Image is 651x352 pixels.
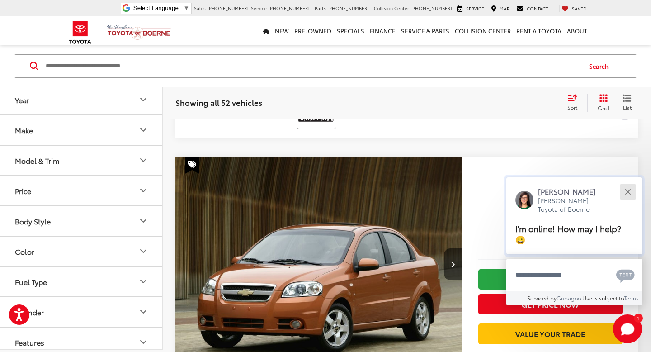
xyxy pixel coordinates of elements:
a: Pre-Owned [292,16,334,45]
img: Toyota [63,18,97,47]
a: Terms [624,294,639,302]
button: MakeMake [0,115,163,145]
a: Collision Center [452,16,514,45]
div: Price [15,186,31,195]
a: Value Your Trade [478,323,623,344]
button: Search [580,55,622,77]
span: Contact [527,5,548,12]
span: Collision Center [374,5,409,11]
span: Showing all 52 vehicles [175,97,262,108]
button: CylinderCylinder [0,297,163,327]
button: Grid View [587,94,616,112]
button: Fuel TypeFuel Type [0,267,163,296]
a: Check Availability [478,269,623,290]
a: Home [260,16,272,45]
button: PricePrice [0,176,163,205]
span: [PHONE_NUMBER] [410,5,452,11]
input: Search by Make, Model, or Keyword [45,55,580,77]
svg: Start Chat [613,314,642,343]
span: ▼ [184,5,189,11]
p: [PERSON_NAME] Toyota of Boerne [538,196,605,214]
textarea: Type your message [506,259,642,291]
button: YearYear [0,85,163,114]
span: Use is subject to [582,294,624,302]
p: [PERSON_NAME] [538,186,605,196]
a: About [564,16,590,45]
div: Fuel Type [15,277,47,286]
div: Color [138,246,149,257]
a: Select Language​ [133,5,189,11]
button: Model & TrimModel & Trim [0,146,163,175]
span: [DATE] Price: [478,234,623,243]
div: Color [15,247,34,256]
span: Sales [194,5,206,11]
span: Select Language [133,5,179,11]
button: Close [618,182,637,201]
div: Year [138,94,149,105]
span: [PHONE_NUMBER] [327,5,369,11]
button: Select sort value [563,94,587,112]
span: 1 [637,316,639,320]
span: Saved [572,5,587,12]
span: [PHONE_NUMBER] [268,5,310,11]
span: Service [251,5,267,11]
span: Parts [315,5,326,11]
a: Gubagoo. [557,294,582,302]
svg: Text [616,268,635,283]
span: Special [185,157,199,174]
div: Features [15,338,44,347]
span: Serviced by [527,294,557,302]
a: Finance [367,16,398,45]
span: List [623,104,632,111]
span: Service [466,5,484,12]
div: Price [138,185,149,196]
div: Model & Trim [15,156,59,165]
button: Get Price Now [478,294,623,314]
img: Vic Vaughan Toyota of Boerne [107,24,171,40]
span: Map [500,5,509,12]
div: Model & Trim [138,155,149,166]
span: $2,200 [478,207,623,230]
div: Features [138,337,149,347]
div: Body Style [138,215,149,226]
a: Contact [514,5,550,12]
a: My Saved Vehicles [559,5,589,12]
span: I'm online! How may I help? 😀 [515,222,621,245]
span: [PHONE_NUMBER] [207,5,249,11]
div: Year [15,95,29,104]
button: List View [616,94,638,112]
a: Map [489,5,512,12]
div: Fuel Type [138,276,149,287]
button: Body StyleBody Style [0,206,163,236]
button: Chat with SMS [613,265,637,285]
div: Body Style [15,217,51,225]
span: Sort [567,104,577,111]
a: Rent a Toyota [514,16,564,45]
div: Cylinder [15,308,44,316]
button: Next image [444,248,462,280]
span: Grid [598,104,609,112]
div: Make [138,124,149,135]
a: Service [455,5,486,12]
div: Close[PERSON_NAME][PERSON_NAME] Toyota of BoerneI'm online! How may I help? 😀Type your messageCha... [506,177,642,305]
a: New [272,16,292,45]
div: Make [15,126,33,134]
a: Specials [334,16,367,45]
button: Toggle Chat Window [613,314,642,343]
div: Cylinder [138,306,149,317]
button: ColorColor [0,237,163,266]
a: Service & Parts: Opens in a new tab [398,16,452,45]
